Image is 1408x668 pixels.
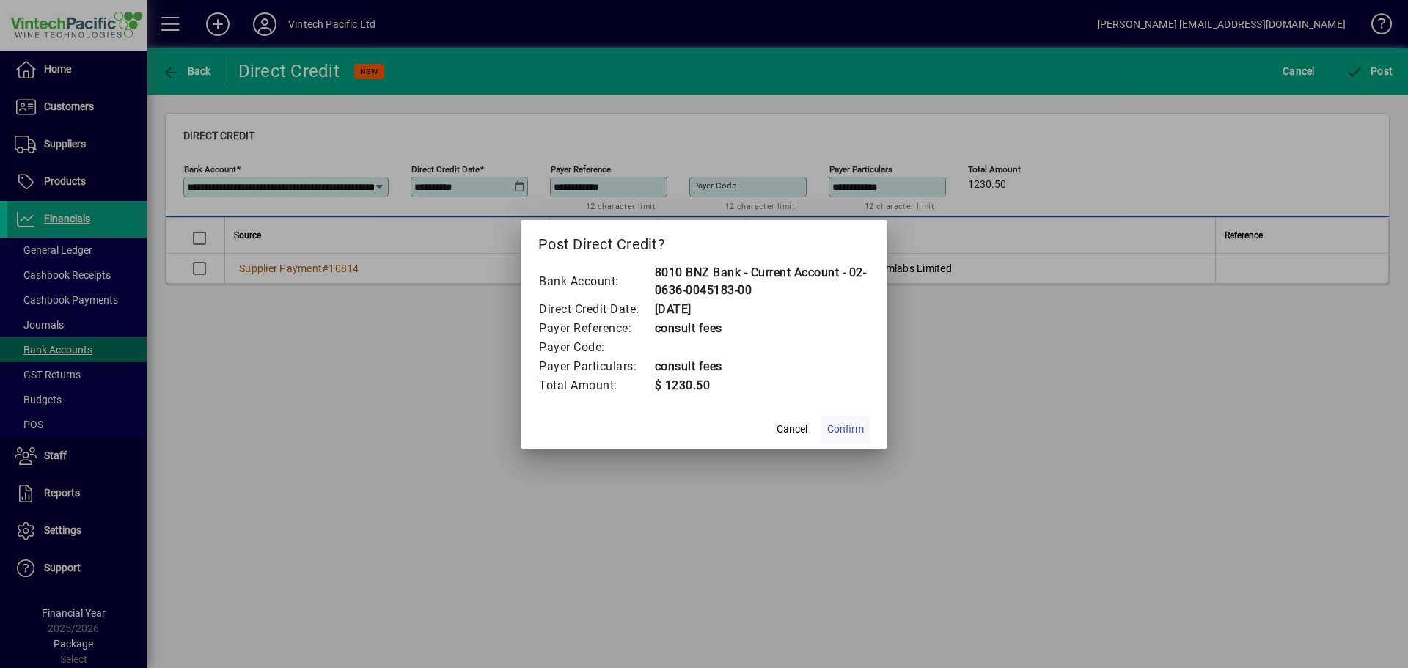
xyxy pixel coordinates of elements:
[827,422,864,437] span: Confirm
[821,416,870,443] button: Confirm
[521,220,887,263] h2: Post Direct Credit?
[769,416,815,443] button: Cancel
[654,319,870,338] td: consult fees
[538,263,654,300] td: Bank Account:
[654,376,870,395] td: $ 1230.50
[777,422,807,437] span: Cancel
[654,357,870,376] td: consult fees
[538,357,654,376] td: Payer Particulars:
[654,263,870,300] td: 8010 BNZ Bank - Current Account - 02-0636-0045183-00
[538,300,654,319] td: Direct Credit Date:
[538,376,654,395] td: Total Amount:
[538,338,654,357] td: Payer Code:
[654,300,870,319] td: [DATE]
[538,319,654,338] td: Payer Reference:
